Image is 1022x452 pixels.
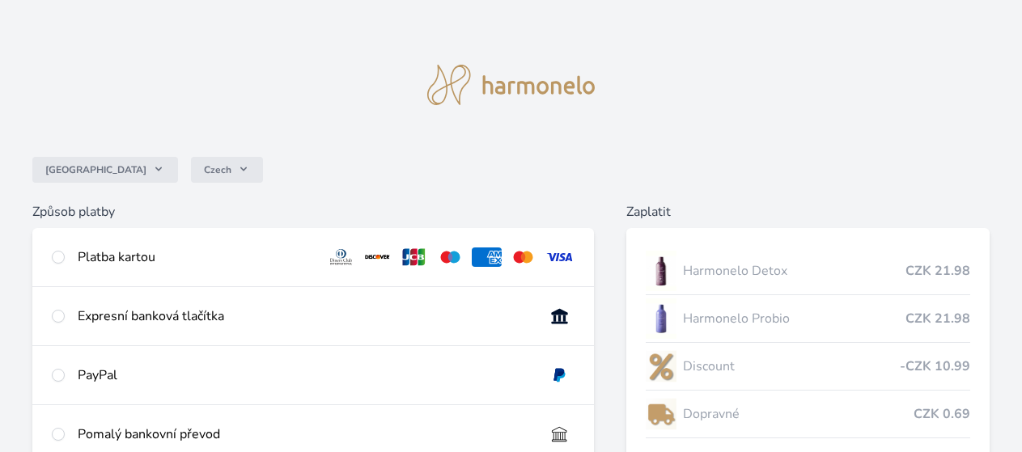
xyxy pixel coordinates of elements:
[646,346,676,387] img: discount-lo.png
[363,247,392,267] img: discover.svg
[646,394,676,434] img: delivery-lo.png
[204,163,231,176] span: Czech
[683,261,905,281] span: Harmonelo Detox
[545,365,575,385] img: paypal.svg
[683,404,914,424] span: Dopravné
[905,261,970,281] span: CZK 21.98
[191,157,263,183] button: Czech
[32,202,594,222] h6: Způsob platby
[646,251,676,291] img: DETOX_se_stinem_x-lo.jpg
[45,163,146,176] span: [GEOGRAPHIC_DATA]
[545,247,575,267] img: visa.svg
[399,247,429,267] img: jcb.svg
[683,309,905,328] span: Harmonelo Probio
[435,247,465,267] img: maestro.svg
[900,357,970,376] span: -CZK 10.99
[646,298,676,339] img: CLEAN_PROBIO_se_stinem_x-lo.jpg
[326,247,356,267] img: diners.svg
[914,404,970,424] span: CZK 0.69
[78,247,313,267] div: Platba kartou
[78,365,532,385] div: PayPal
[472,247,502,267] img: amex.svg
[905,309,970,328] span: CZK 21.98
[508,247,538,267] img: mc.svg
[427,65,596,105] img: logo.svg
[626,202,990,222] h6: Zaplatit
[683,357,900,376] span: Discount
[545,425,575,444] img: bankTransfer_IBAN.svg
[545,306,575,326] img: onlineBanking_CZ.svg
[78,306,532,326] div: Expresní banková tlačítka
[78,425,532,444] div: Pomalý bankovní převod
[32,157,178,183] button: [GEOGRAPHIC_DATA]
